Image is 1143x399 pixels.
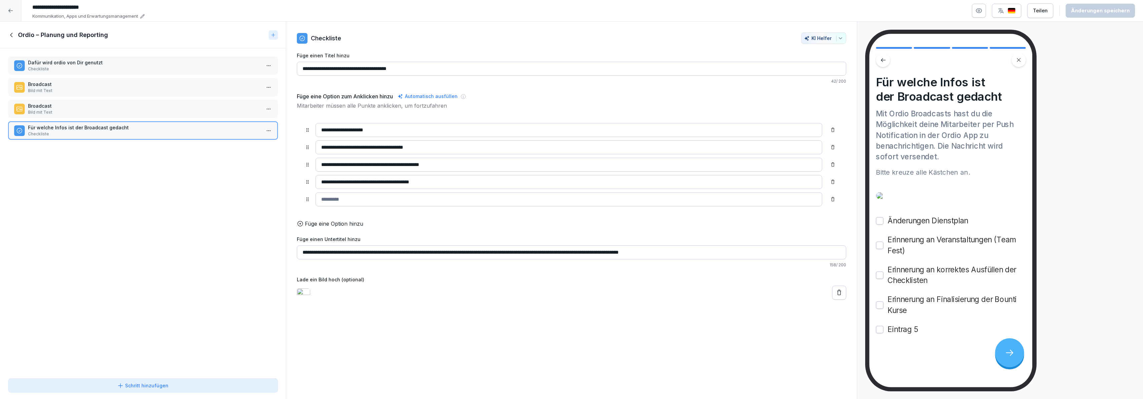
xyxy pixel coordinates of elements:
div: Bitte kreuze alle Kästchen an. [876,167,1026,177]
p: Eintrag 5 [888,324,918,335]
p: Füge eine Option hinzu [305,220,363,228]
img: 1fdc0fd8-fa05-441d-ad1f-104fcf497ba4 [297,288,310,297]
h5: Füge eine Option zum Anklicken hinzu [297,92,393,100]
button: Schritt hinzufügen [8,378,278,393]
div: BroadcastBild mit Text [8,100,278,118]
h4: Für welche Infos ist der Broadcast gedacht [876,75,1026,104]
p: Broadcast [28,81,260,88]
button: Änderungen speichern [1066,4,1135,18]
p: Für welche Infos ist der Broadcast gedacht [28,124,260,131]
label: Füge einen Titel hinzu [297,52,846,59]
p: Checkliste [28,131,260,137]
div: Dafür wird ordio von Dir genutztCheckliste [8,56,278,75]
div: Für welche Infos ist der Broadcast gedachtCheckliste [8,121,278,140]
p: Bild mit Text [28,109,260,115]
p: Änderungen Dienstplan [888,215,968,226]
p: 158 / 200 [297,262,846,268]
div: BroadcastBild mit Text [8,78,278,96]
button: Teilen [1027,3,1053,18]
p: Mit Ordio Broadcasts hast du die Möglichkeit deine Mitarbeiter per Push Notification in der Ordio... [876,108,1026,162]
p: Mitarbeiter müssen alle Punkte anklicken, um fortzufahren [297,102,846,110]
p: 42 / 200 [297,78,846,84]
p: Erinnerung an Veranstaltungen (Team Fest) [888,235,1026,256]
h1: Ordio – Planung und Reporting [18,31,108,39]
div: Schritt hinzufügen [117,382,168,389]
p: Checkliste [311,34,341,43]
p: Broadcast [28,102,260,109]
div: Teilen [1033,7,1048,14]
div: Änderungen speichern [1071,7,1130,14]
img: 1fdc0fd8-fa05-441d-ad1f-104fcf497ba4 [876,192,1026,199]
p: Kommunikation, Apps und Erwartungsmanagement [32,13,138,20]
p: Erinnerung an korrektes Ausfüllen der Checklisten [888,264,1026,286]
button: KI Helfer [801,32,846,44]
p: Bild mit Text [28,88,260,94]
label: Füge einen Untertitel hinzu [297,236,846,243]
div: Automatisch ausfüllen [396,92,459,100]
p: Checkliste [28,66,260,72]
p: Erinnerung an Finalisierung der Bounti Kurse [888,294,1026,316]
label: Lade ein Bild hoch (optional) [297,276,846,283]
div: KI Helfer [804,35,843,41]
p: Dafür wird ordio von Dir genutzt [28,59,260,66]
img: de.svg [1008,8,1016,14]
